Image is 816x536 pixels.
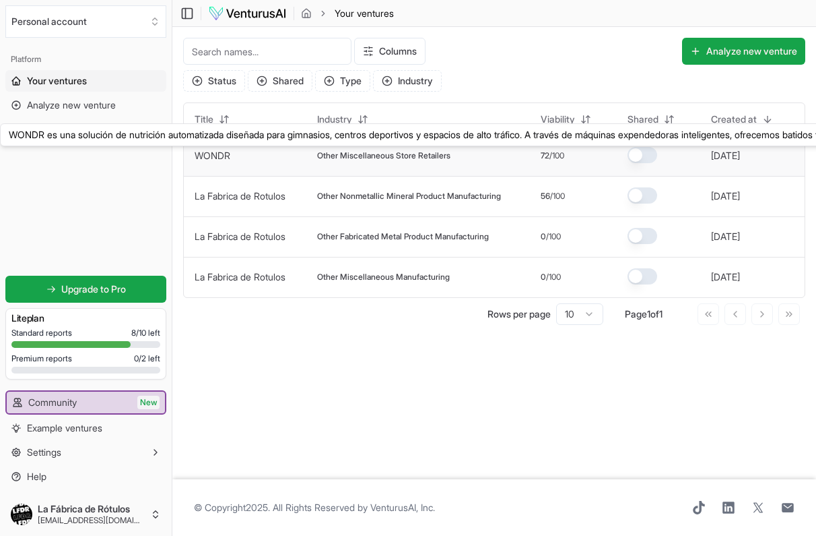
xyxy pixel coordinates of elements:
[625,308,647,320] span: Page
[7,392,165,413] a: CommunityNew
[134,353,160,364] span: 0 / 2 left
[354,38,426,65] button: Columns
[38,503,145,515] span: La Fábrica de Rótulos
[647,308,650,320] span: 1
[27,421,102,435] span: Example ventures
[487,307,551,321] p: Rows per page
[650,308,659,320] span: of
[5,94,166,116] a: Analyze new venture
[27,74,87,88] span: Your ventures
[195,149,230,162] button: WONDR
[195,230,285,243] button: La Fabrica de Rotulos
[195,113,213,126] span: Title
[5,5,166,38] button: Select an organization
[28,396,77,409] span: Community
[546,231,561,242] span: /100
[541,191,550,202] span: 56
[5,70,166,92] a: Your ventures
[5,417,166,439] a: Example ventures
[131,328,160,338] span: 8 / 10 left
[317,272,450,282] span: Other Miscellaneous Manufacturing
[541,113,575,126] span: Viability
[317,231,489,242] span: Other Fabricated Metal Product Manufacturing
[711,230,740,243] button: [DATE]
[27,470,46,483] span: Help
[5,276,166,303] a: Upgrade to Pro
[5,442,166,463] button: Settings
[195,231,285,242] a: La Fabrica de Rotulos
[195,190,285,202] a: La Fabrica de Rotulos
[317,113,352,126] span: Industry
[301,7,394,20] nav: breadcrumb
[533,109,599,130] button: Viability
[38,515,145,526] span: [EMAIL_ADDRESS][DOMAIN_NAME]
[550,191,565,202] span: /100
[711,149,740,162] button: [DATE]
[335,7,394,20] span: Your ventures
[11,353,72,364] span: Premium reports
[195,271,285,282] a: La Fabrica de Rotulos
[5,49,166,70] div: Platform
[5,466,166,487] a: Help
[315,70,370,92] button: Type
[195,150,230,161] a: WONDR
[195,270,285,284] button: La Fabrica de Rotulos
[183,38,351,65] input: Search names...
[186,109,238,130] button: Title
[11,311,160,325] h3: Lite plan
[549,150,564,161] span: /100
[11,328,72,338] span: Standard reports
[682,38,805,65] button: Analyze new venture
[194,501,435,514] span: © Copyright 2025 . All Rights Reserved by .
[195,189,285,203] button: La Fabrica de Rotulos
[627,113,658,126] span: Shared
[373,70,442,92] button: Industry
[248,70,312,92] button: Shared
[703,109,781,130] button: Created at
[546,272,561,282] span: /100
[208,5,287,22] img: logo
[11,504,32,525] img: ACg8ocLpVGY_CZecl7sgZw2S3-Fi2qbUh63FiK9OQSFsWm-2MrE2FtLQ=s96-c
[309,109,376,130] button: Industry
[27,98,116,112] span: Analyze new venture
[659,308,662,320] span: 1
[27,446,61,459] span: Settings
[5,498,166,531] button: La Fábrica de Rótulos[EMAIL_ADDRESS][DOMAIN_NAME]
[711,270,740,284] button: [DATE]
[137,396,160,409] span: New
[61,282,126,296] span: Upgrade to Pro
[183,70,245,92] button: Status
[619,109,683,130] button: Shared
[370,502,433,513] a: VenturusAI, Inc
[711,113,757,126] span: Created at
[541,231,546,242] span: 0
[541,272,546,282] span: 0
[541,150,549,161] span: 72
[317,191,501,202] span: Other Nonmetallic Mineral Product Manufacturing
[711,189,740,203] button: [DATE]
[317,150,450,161] span: Other Miscellaneous Store Retailers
